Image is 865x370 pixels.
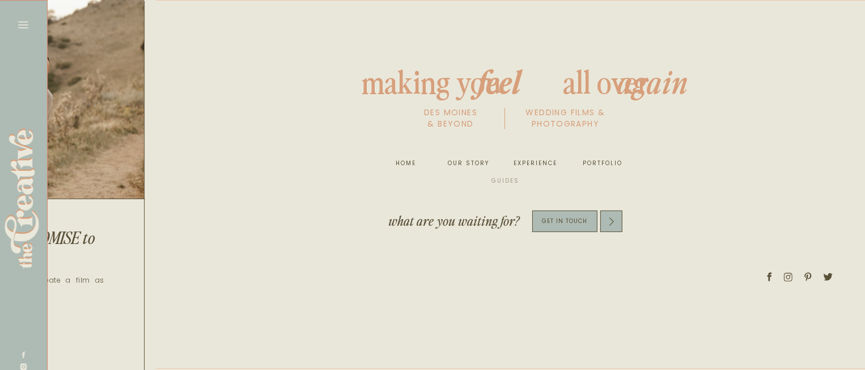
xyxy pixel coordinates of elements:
p: what are you waiting for? [388,213,521,230]
a: our story [447,158,490,169]
a: home [388,158,425,169]
h2: feel [462,58,537,98]
a: experience [514,158,557,169]
p: wedding films & photography [512,107,619,132]
p: des moines & beyond [397,107,504,132]
a: get in touch [532,215,597,228]
a: portfolio [579,158,622,169]
h2: again [613,58,693,98]
h2: making you all over [312,58,698,98]
a: guides [487,175,524,187]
